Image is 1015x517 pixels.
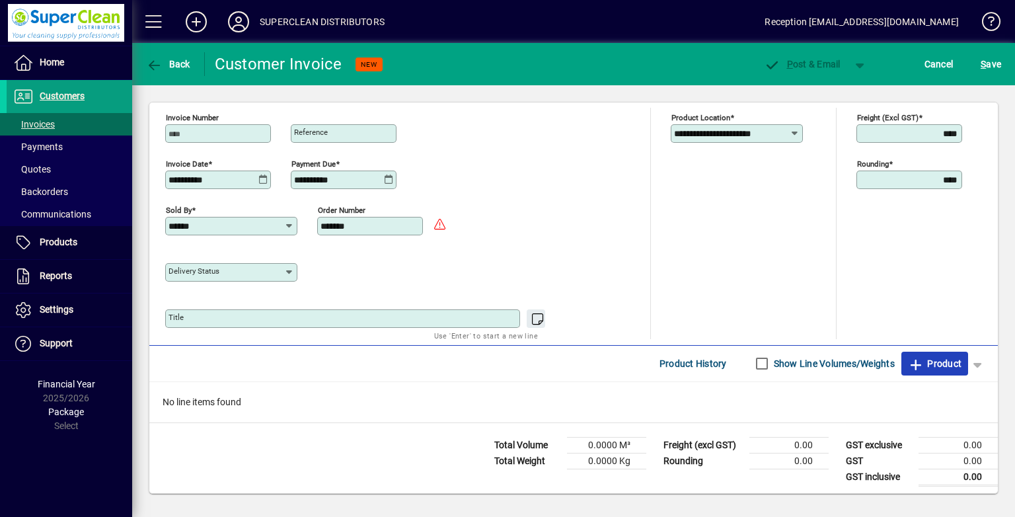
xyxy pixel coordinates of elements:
[40,304,73,315] span: Settings
[13,119,55,130] span: Invoices
[40,57,64,67] span: Home
[132,52,205,76] app-page-header-button: Back
[143,52,194,76] button: Back
[919,453,998,469] td: 0.00
[771,357,895,370] label: Show Line Volumes/Weights
[488,437,567,453] td: Total Volume
[567,437,646,453] td: 0.0000 M³
[260,11,385,32] div: SUPERCLEAN DISTRIBUTORS
[13,209,91,219] span: Communications
[839,469,919,485] td: GST inclusive
[857,159,889,168] mat-label: Rounding
[567,453,646,469] td: 0.0000 Kg
[919,469,998,485] td: 0.00
[40,338,73,348] span: Support
[175,10,217,34] button: Add
[318,205,365,214] mat-label: Order number
[839,437,919,453] td: GST exclusive
[169,313,184,322] mat-label: Title
[659,353,727,374] span: Product History
[40,91,85,101] span: Customers
[7,260,132,293] a: Reports
[7,180,132,203] a: Backorders
[787,59,793,69] span: P
[981,54,1001,75] span: ave
[7,136,132,158] a: Payments
[40,270,72,281] span: Reports
[765,11,959,32] div: Reception [EMAIL_ADDRESS][DOMAIN_NAME]
[40,237,77,247] span: Products
[434,328,538,343] mat-hint: Use 'Enter' to start a new line
[166,112,219,122] mat-label: Invoice number
[919,437,998,453] td: 0.00
[671,112,730,122] mat-label: Product location
[908,353,961,374] span: Product
[488,453,567,469] td: Total Weight
[757,52,847,76] button: Post & Email
[924,54,954,75] span: Cancel
[657,437,749,453] td: Freight (excl GST)
[657,453,749,469] td: Rounding
[921,52,957,76] button: Cancel
[749,453,829,469] td: 0.00
[291,159,336,168] mat-label: Payment due
[361,60,377,69] span: NEW
[7,226,132,259] a: Products
[294,128,328,137] mat-label: Reference
[13,186,68,197] span: Backorders
[48,407,84,417] span: Package
[7,327,132,360] a: Support
[215,54,342,75] div: Customer Invoice
[972,3,998,46] a: Knowledge Base
[981,59,986,69] span: S
[654,352,732,376] button: Product History
[7,113,132,136] a: Invoices
[13,141,63,152] span: Payments
[166,205,192,214] mat-label: Sold by
[217,10,260,34] button: Profile
[7,46,132,79] a: Home
[749,437,829,453] td: 0.00
[7,158,132,180] a: Quotes
[13,164,51,175] span: Quotes
[149,382,998,422] div: No line items found
[146,59,190,69] span: Back
[169,266,219,276] mat-label: Delivery status
[166,159,208,168] mat-label: Invoice date
[764,59,841,69] span: ost & Email
[7,294,132,327] a: Settings
[839,453,919,469] td: GST
[857,112,919,122] mat-label: Freight (excl GST)
[977,52,1004,76] button: Save
[7,203,132,225] a: Communications
[38,379,95,389] span: Financial Year
[901,352,968,376] button: Product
